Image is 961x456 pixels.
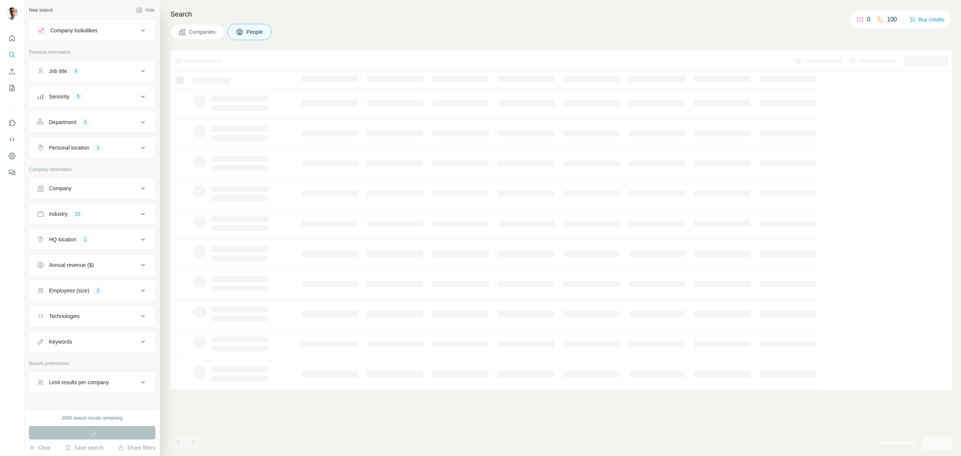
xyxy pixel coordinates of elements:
p: Results preferences [29,360,155,367]
button: Search [6,48,18,62]
div: Seniority [49,93,69,100]
button: Limit results per company [29,373,155,391]
button: Hide [131,5,160,16]
button: Enrich CSV [6,65,18,78]
button: Employees (size)2 [29,282,155,300]
button: Company [29,179,155,197]
img: Avatar [6,8,18,20]
div: Employees (size) [49,287,89,294]
button: Seniority5 [29,88,155,106]
div: 3 [71,68,80,74]
span: Companies [189,28,216,36]
p: 100 [887,15,897,24]
div: 2 [94,287,102,294]
button: Annual revenue ($) [29,256,155,274]
p: Personal information [29,49,155,56]
button: Technologies [29,307,155,325]
div: 5 [74,93,82,100]
div: HQ location [49,236,76,243]
button: Company lookalikes [29,21,155,39]
button: Department1 [29,113,155,131]
p: Company information [29,166,155,173]
div: Company lookalikes [50,27,97,34]
button: Personal location1 [29,139,155,157]
button: Use Surfe on LinkedIn [6,116,18,130]
div: Limit results per company [49,379,109,386]
div: Job title [49,67,67,75]
button: HQ location1 [29,230,155,248]
button: Quick start [6,32,18,45]
button: Use Surfe API [6,133,18,146]
h4: Search [170,9,952,20]
button: Save search [65,444,103,451]
div: Industry [49,210,68,218]
button: Buy credits [909,14,944,25]
div: 1 [81,119,90,126]
button: Clear [29,444,50,451]
button: Feedback [6,166,18,179]
div: 1 [94,144,102,151]
div: Company [49,185,71,192]
button: Industry12 [29,205,155,223]
button: My lists [6,81,18,95]
button: Share filters [118,444,155,451]
button: Keywords [29,333,155,351]
div: Personal location [49,144,89,151]
div: 1 [81,236,90,243]
div: New search [29,7,53,14]
button: Job title3 [29,62,155,80]
p: 0 [867,15,870,24]
span: People [246,28,264,36]
div: 12 [72,211,83,217]
button: Dashboard [6,149,18,163]
div: Keywords [49,338,72,345]
div: Department [49,118,76,126]
div: 2000 search results remaining [62,415,123,421]
div: Technologies [49,312,80,320]
div: Annual revenue ($) [49,261,94,269]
